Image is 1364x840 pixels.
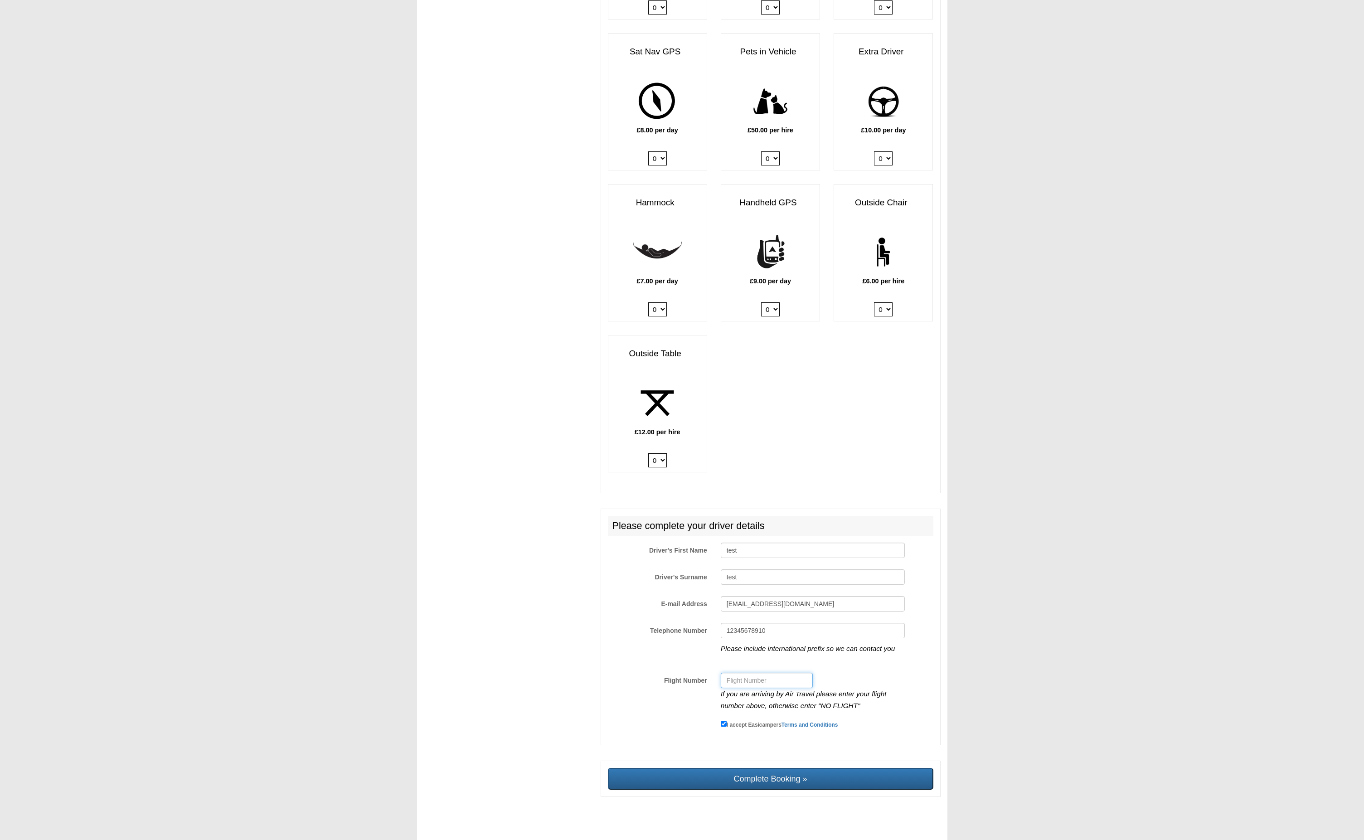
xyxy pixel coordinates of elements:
[834,194,932,212] h3: Outside Chair
[862,277,904,285] b: £6.00 per hire
[748,126,793,134] b: £50.00 per hire
[859,228,908,277] img: chair.png
[601,596,714,608] label: E-mail Address
[782,722,838,728] a: Terms and Conditions
[750,277,791,285] b: £9.00 per day
[637,126,678,134] b: £8.00 per day
[608,516,933,536] h2: Please complete your driver details
[721,721,727,727] input: I accept EasicampersTerms and Conditions
[637,277,678,285] b: £7.00 per day
[608,43,707,61] h3: Sat Nav GPS
[601,569,714,582] label: Driver's Surname
[721,596,905,612] input: E-mail Address
[727,722,838,728] small: I accept Easicampers
[746,228,795,277] img: handheld-gps.png
[721,690,887,709] i: If you are arriving by Air Travel please enter your flight number above, otherwise enter "NO FLIGHT"
[633,228,682,277] img: hammock.png
[834,43,932,61] h3: Extra Driver
[721,645,895,652] i: Please include international prefix so we can contact you
[635,428,680,436] b: £12.00 per hire
[721,194,820,212] h3: Handheld GPS
[721,623,905,638] input: Telephone Number
[608,768,933,790] input: Complete Booking »
[601,623,714,635] label: Telephone Number
[601,543,714,555] label: Driver's First Name
[721,569,905,585] input: Driver's Surname
[746,77,795,126] img: pets.png
[721,673,813,688] input: Flight Number
[633,77,682,126] img: gps.png
[601,673,714,685] label: Flight Number
[633,379,682,428] img: table.png
[721,43,820,61] h3: Pets in Vehicle
[859,77,908,126] img: add-driver.png
[861,126,906,134] b: £10.00 per day
[608,194,707,212] h3: Hammock
[721,543,905,558] input: Driver's First Name
[608,345,707,363] h3: Outside Table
